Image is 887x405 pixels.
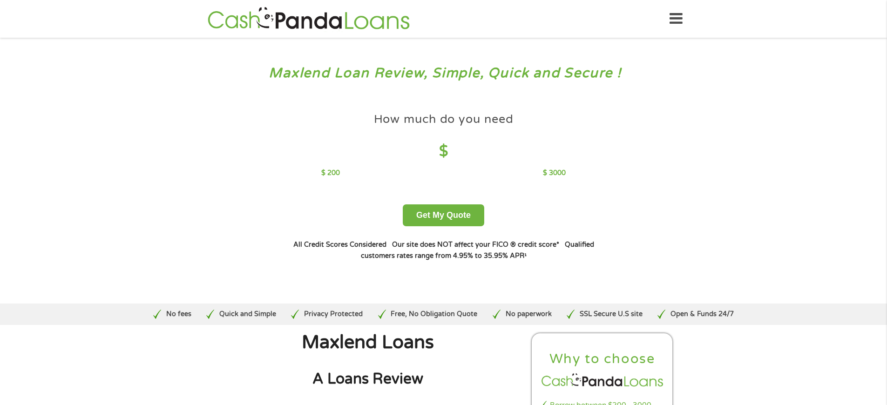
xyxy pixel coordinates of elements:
[27,65,860,82] h3: Maxlend Loan Review, Simple, Quick and Secure !
[302,331,434,353] span: Maxlend Loans
[391,309,477,319] p: Free, No Obligation Quote
[374,112,514,127] h4: How much do you need
[213,370,522,389] h2: A Loans Review
[506,309,552,319] p: No paperwork
[166,309,191,319] p: No fees
[403,204,484,226] button: Get My Quote
[580,309,643,319] p: SSL Secure U.S site
[543,168,566,178] p: $ 3000
[304,309,363,319] p: Privacy Protected
[321,168,340,178] p: $ 200
[392,241,559,249] strong: Our site does NOT affect your FICO ® credit score*
[219,309,276,319] p: Quick and Simple
[205,6,413,32] img: GetLoanNow Logo
[293,241,386,249] strong: All Credit Scores Considered
[540,351,665,368] h2: Why to choose
[670,309,734,319] p: Open & Funds 24/7
[321,142,566,161] h4: $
